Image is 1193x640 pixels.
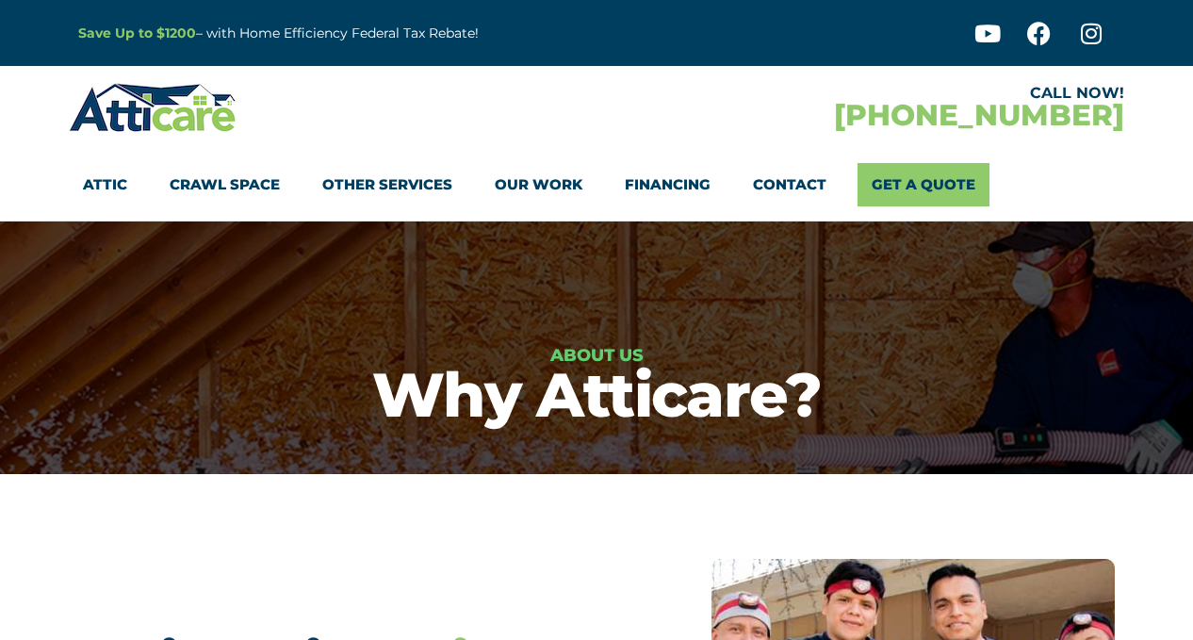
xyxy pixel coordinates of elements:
a: Contact [753,163,826,206]
h1: Why Atticare? [9,364,1184,425]
a: Other Services [322,163,452,206]
a: Get A Quote [858,163,989,206]
a: Attic [83,163,127,206]
h6: About Us [9,347,1184,364]
a: Crawl Space [170,163,280,206]
p: – with Home Efficiency Federal Tax Rebate! [78,23,689,44]
a: Save Up to $1200 [78,25,196,41]
div: CALL NOW! [596,86,1124,101]
a: Our Work [495,163,582,206]
nav: Menu [83,163,1110,206]
a: Financing [625,163,711,206]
